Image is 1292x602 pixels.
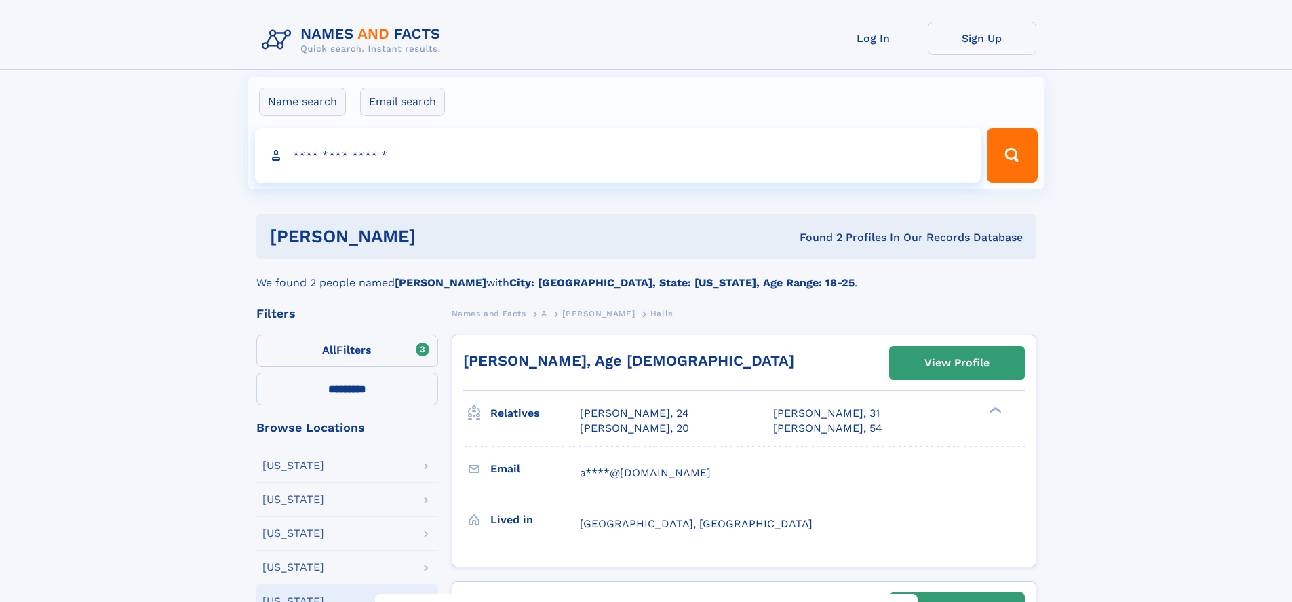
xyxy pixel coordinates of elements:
[256,335,438,367] label: Filters
[773,406,880,421] a: [PERSON_NAME], 31
[256,307,438,320] div: Filters
[490,457,580,481] h3: Email
[819,22,928,55] a: Log In
[580,406,689,421] a: [PERSON_NAME], 24
[987,128,1037,183] button: Search Button
[259,88,346,116] label: Name search
[463,352,794,369] a: [PERSON_NAME], Age [DEMOGRAPHIC_DATA]
[580,517,813,530] span: [GEOGRAPHIC_DATA], [GEOGRAPHIC_DATA]
[262,528,324,539] div: [US_STATE]
[509,276,855,289] b: City: [GEOGRAPHIC_DATA], State: [US_STATE], Age Range: 18-25
[773,421,882,436] a: [PERSON_NAME], 54
[262,494,324,505] div: [US_STATE]
[562,305,635,322] a: [PERSON_NAME]
[580,421,689,436] a: [PERSON_NAME], 20
[255,128,981,183] input: search input
[924,347,990,379] div: View Profile
[452,305,526,322] a: Names and Facts
[541,305,547,322] a: A
[256,421,438,434] div: Browse Locations
[360,88,445,116] label: Email search
[262,562,324,573] div: [US_STATE]
[322,343,336,356] span: All
[270,228,608,245] h1: [PERSON_NAME]
[490,402,580,425] h3: Relatives
[986,406,1002,415] div: ❯
[650,309,673,318] span: Halle
[928,22,1036,55] a: Sign Up
[256,259,1036,291] div: We found 2 people named with .
[490,508,580,531] h3: Lived in
[608,230,1023,245] div: Found 2 Profiles In Our Records Database
[395,276,486,289] b: [PERSON_NAME]
[890,347,1024,379] a: View Profile
[562,309,635,318] span: [PERSON_NAME]
[262,460,324,471] div: [US_STATE]
[541,309,547,318] span: A
[256,22,452,58] img: Logo Names and Facts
